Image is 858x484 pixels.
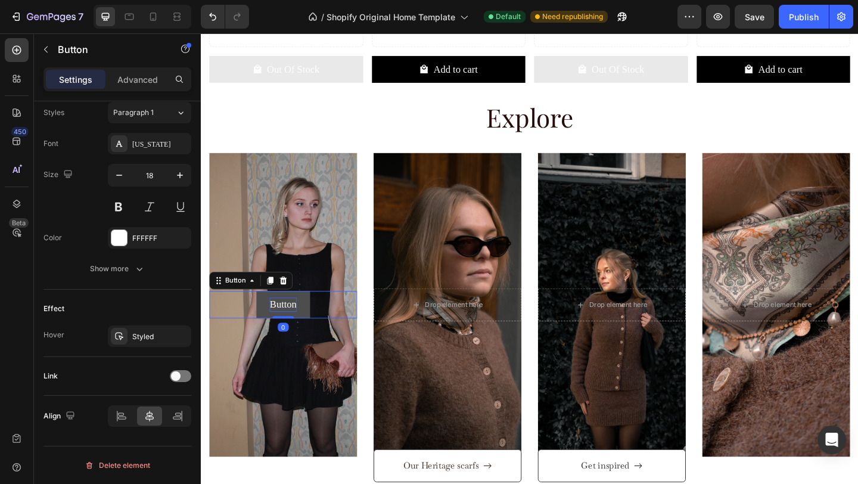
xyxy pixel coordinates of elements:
[201,5,249,29] div: Undo/Redo
[735,5,774,29] button: Save
[220,462,302,479] p: Our Heritage scarfs
[366,130,527,461] div: Overlay
[43,258,191,280] button: Show more
[83,315,95,324] div: 0
[606,32,654,46] div: Add to cart
[188,130,349,461] div: Overlay
[188,130,349,461] div: Background Image
[43,232,62,243] div: Color
[43,138,58,149] div: Font
[366,130,527,461] div: Background Image
[496,11,521,22] span: Default
[779,5,829,29] button: Publish
[11,127,29,136] div: 450
[201,33,858,484] iframe: Design area
[542,11,603,22] span: Need republishing
[422,290,486,300] div: Drop element here
[43,303,64,314] div: Effect
[745,12,764,22] span: Save
[132,139,188,150] div: [US_STATE]
[74,287,104,302] p: Button
[327,11,455,23] span: Shopify Original Home Template
[539,24,707,54] button: Add to cart
[85,458,150,473] div: Delete element
[817,426,846,454] div: Open Intercom Messenger
[244,290,307,300] div: Drop element here
[9,73,706,111] h2: Explore
[58,42,159,57] p: Button
[43,330,64,340] div: Hover
[113,107,154,118] span: Paragraph 1
[789,11,819,23] div: Publish
[43,408,77,424] div: Align
[43,107,64,118] div: Styles
[43,371,58,381] div: Link
[545,130,706,461] div: Background Image
[108,102,191,123] button: Paragraph 1
[117,73,158,86] p: Advanced
[545,130,706,461] div: Overlay
[9,218,29,228] div: Beta
[60,280,118,309] button: <p>Button</p>
[43,456,191,475] button: Delete element
[414,462,466,479] p: Get inspired
[59,73,92,86] p: Settings
[9,130,170,461] div: Overlay
[5,5,89,29] button: 7
[132,331,188,342] div: Styled
[78,10,83,24] p: 7
[24,263,51,274] div: Button
[43,167,75,183] div: Size
[9,130,170,461] div: Background Image
[132,233,188,244] div: FFFFFF
[321,11,324,23] span: /
[601,290,664,300] div: Drop element here
[90,263,145,275] div: Show more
